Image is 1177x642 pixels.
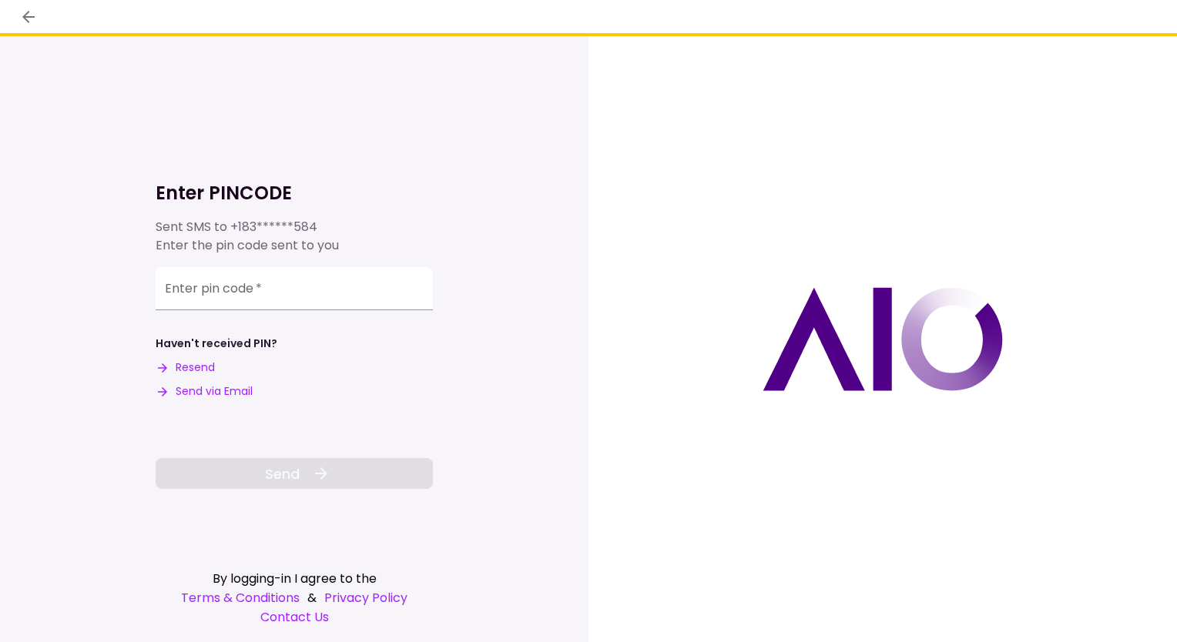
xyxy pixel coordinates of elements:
[156,218,433,255] div: Sent SMS to Enter the pin code sent to you
[763,287,1003,391] img: AIO logo
[265,463,300,484] span: Send
[156,336,277,352] div: Haven't received PIN?
[156,359,215,376] button: Resend
[324,588,407,607] a: Privacy Policy
[156,588,433,607] div: &
[156,383,253,400] button: Send via Email
[156,181,433,206] h1: Enter PINCODE
[156,458,433,489] button: Send
[15,4,42,30] button: back
[156,569,433,588] div: By logging-in I agree to the
[156,607,433,627] a: Contact Us
[181,588,300,607] a: Terms & Conditions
